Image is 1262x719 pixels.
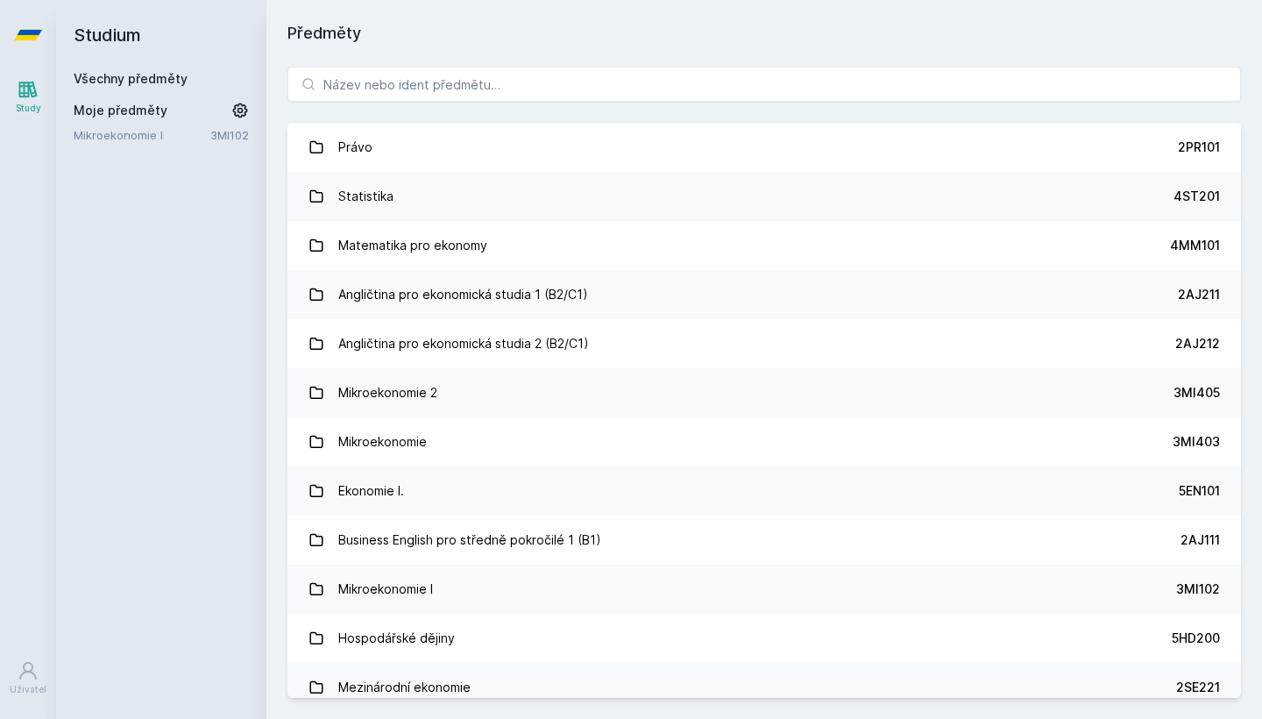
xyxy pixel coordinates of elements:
a: Hospodářské dějiny 5HD200 [287,614,1241,663]
a: 3MI102 [210,128,249,142]
div: 2AJ212 [1175,335,1220,352]
a: Mikroekonomie I 3MI102 [287,565,1241,614]
div: 5EN101 [1179,482,1220,500]
div: Hospodářské dějiny [338,621,455,656]
a: Statistika 4ST201 [287,172,1241,221]
div: 2AJ211 [1178,286,1220,303]
div: Právo [338,130,372,165]
a: Matematika pro ekonomy 4MM101 [287,221,1241,270]
div: 5HD200 [1172,630,1220,647]
a: Mikroekonomie I [74,126,210,144]
div: Mikroekonomie [338,424,427,459]
a: Angličtina pro ekonomická studia 1 (B2/C1) 2AJ211 [287,270,1241,319]
a: Uživatel [4,651,53,705]
div: 4MM101 [1170,237,1220,254]
div: Mezinárodní ekonomie [338,670,471,705]
div: Ekonomie I. [338,473,404,509]
div: Matematika pro ekonomy [338,228,487,263]
div: 3MI102 [1176,580,1220,598]
div: Statistika [338,179,393,214]
a: Mikroekonomie 3MI403 [287,417,1241,466]
div: Mikroekonomie I [338,572,433,607]
div: 2PR101 [1178,139,1220,156]
div: Uživatel [10,683,46,696]
div: Angličtina pro ekonomická studia 2 (B2/C1) [338,326,589,361]
a: Mikroekonomie 2 3MI405 [287,368,1241,417]
a: Všechny předměty [74,71,188,86]
a: Právo 2PR101 [287,123,1241,172]
a: Angličtina pro ekonomická studia 2 (B2/C1) 2AJ212 [287,319,1241,368]
div: 3MI403 [1173,433,1220,451]
div: Mikroekonomie 2 [338,375,437,410]
div: 2AJ111 [1180,531,1220,549]
div: 3MI405 [1173,384,1220,402]
a: Mezinárodní ekonomie 2SE221 [287,663,1241,712]
div: Study [16,102,41,115]
a: Study [4,70,53,124]
a: Business English pro středně pokročilé 1 (B1) 2AJ111 [287,516,1241,565]
a: Ekonomie I. 5EN101 [287,466,1241,516]
div: Angličtina pro ekonomická studia 1 (B2/C1) [338,277,588,312]
div: 4ST201 [1173,188,1220,205]
div: Business English pro středně pokročilé 1 (B1) [338,523,601,558]
h1: Předměty [287,21,1241,46]
div: 2SE221 [1176,679,1220,696]
span: Moje předměty [74,102,167,119]
input: Název nebo ident předmětu… [287,67,1241,102]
